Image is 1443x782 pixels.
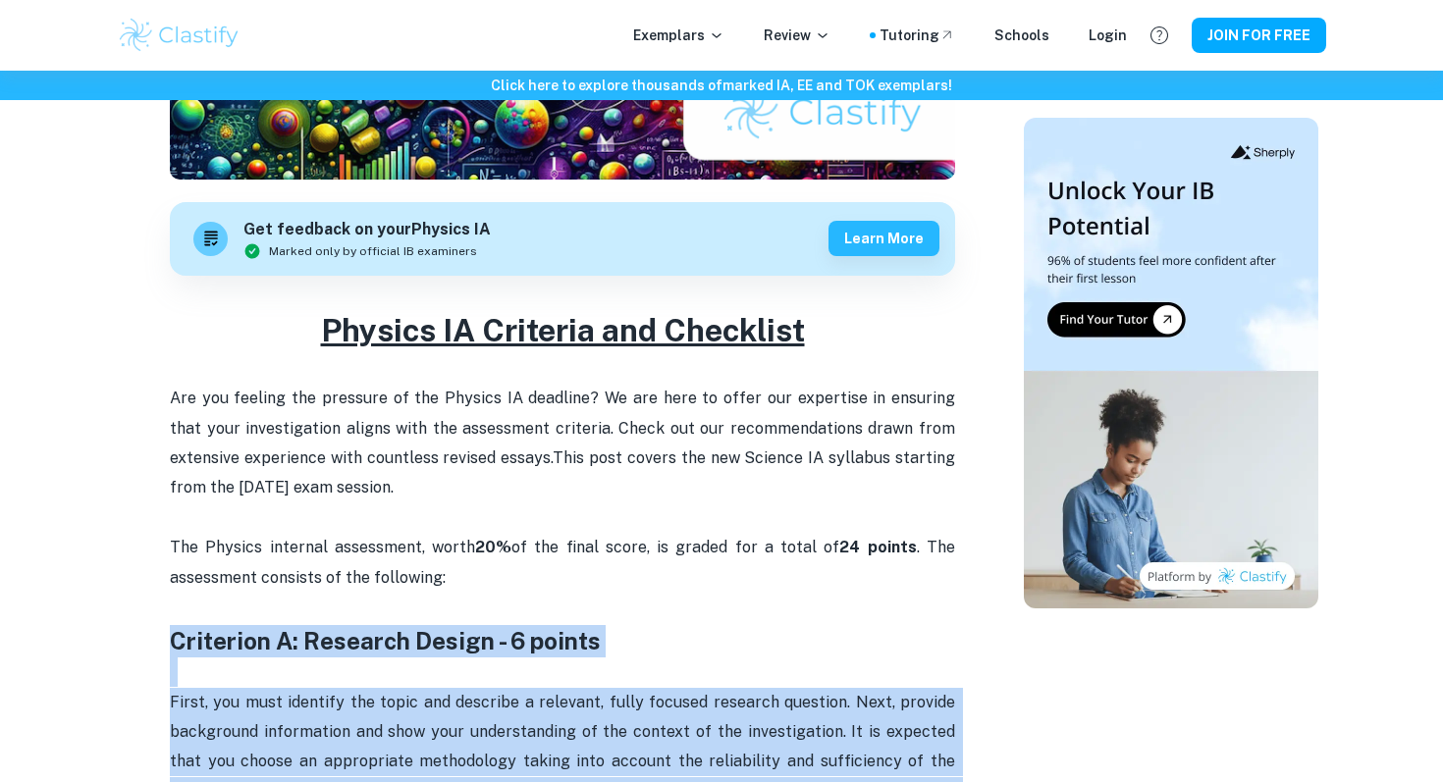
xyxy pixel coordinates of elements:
img: Clastify logo [117,16,241,55]
strong: 20% [475,538,511,556]
u: Physics IA Criteria and Checklist [321,312,805,348]
p: Are you feeling the pressure of the Physics IA deadline? We are here to offer our expertise in en... [170,384,955,503]
h6: Get feedback on your Physics IA [243,218,491,242]
span: Marked only by official IB examiners [269,242,477,260]
p: Review [764,25,830,46]
p: Exemplars [633,25,724,46]
a: Login [1089,25,1127,46]
span: This post covers the new Science IA syllabus starting from the [DATE] exam session. [170,448,959,496]
h6: Click here to explore thousands of marked IA, EE and TOK exemplars ! [4,75,1439,96]
button: JOIN FOR FREE [1192,18,1326,53]
a: Get feedback on yourPhysics IAMarked only by official IB examinersLearn more [170,202,955,276]
a: Tutoring [880,25,955,46]
strong: 24 points [839,538,916,556]
button: Help and Feedback [1143,19,1176,52]
button: Learn more [828,221,939,256]
p: The Physics internal assessment, worth of the final score, is graded for a total of . The assessm... [170,503,955,593]
strong: Criterion A: Research Design - 6 points [170,627,601,654]
img: Thumbnail [1024,118,1318,608]
a: Schools [994,25,1049,46]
